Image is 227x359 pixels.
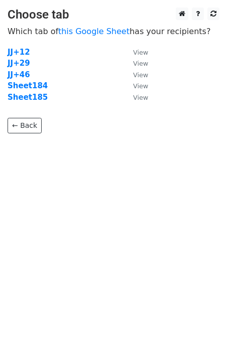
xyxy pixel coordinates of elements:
a: Sheet184 [8,81,48,90]
a: View [123,48,148,57]
small: View [133,82,148,90]
a: Sheet185 [8,93,48,102]
a: View [123,70,148,79]
h3: Choose tab [8,8,219,22]
small: View [133,94,148,101]
small: View [133,60,148,67]
a: View [123,81,148,90]
a: this Google Sheet [58,27,130,36]
p: Which tab of has your recipients? [8,26,219,37]
small: View [133,71,148,79]
a: JJ+12 [8,48,30,57]
a: JJ+29 [8,59,30,68]
a: ← Back [8,118,42,133]
a: View [123,93,148,102]
a: View [123,59,148,68]
small: View [133,49,148,56]
a: JJ+46 [8,70,30,79]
